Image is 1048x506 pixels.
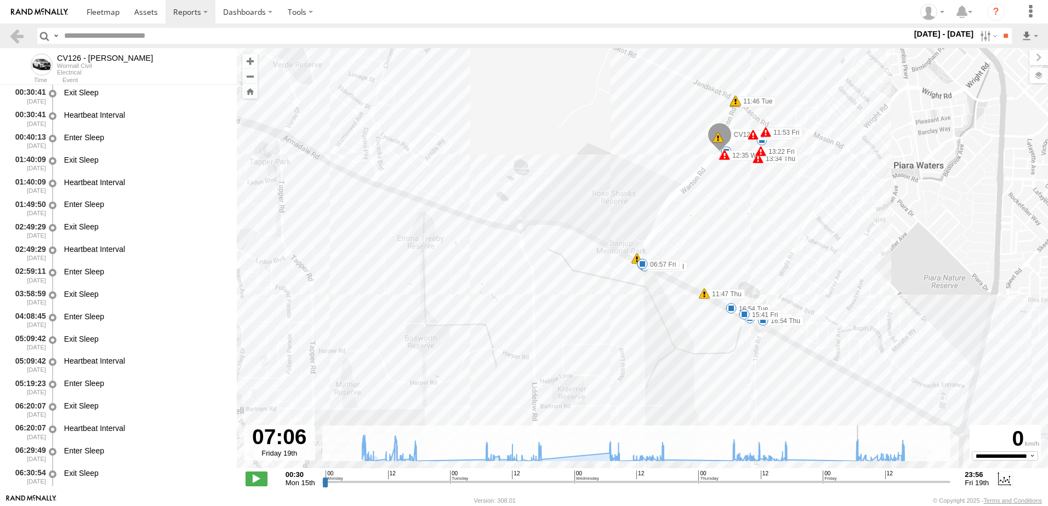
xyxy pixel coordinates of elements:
[64,334,226,344] div: Exit Sleep
[631,253,642,264] div: 5
[731,304,771,314] label: 16:54 Tue
[64,155,226,165] div: Exit Sleep
[64,110,226,120] div: Heartbeat Interval
[9,287,47,308] div: 03:58:59 [DATE]
[450,470,468,483] span: 00
[9,377,47,397] div: 05:19:23 [DATE]
[9,220,47,240] div: 02:49:29 [DATE]
[9,78,47,83] div: Time
[885,470,893,479] span: 12
[64,446,226,456] div: Enter Sleep
[9,28,25,44] a: Back to previous Page
[9,86,47,106] div: 00:30:41 [DATE]
[965,479,989,487] span: Fri 19th Sep 2025
[64,289,226,299] div: Exit Sleep
[246,472,267,486] label: Play/Stop
[286,470,315,479] strong: 00:30
[756,135,767,146] div: 98
[9,176,47,196] div: 01:40:09 [DATE]
[734,131,814,139] span: CV126 - [PERSON_NAME]
[823,470,836,483] span: 00
[758,154,799,164] label: 13:34 Thu
[965,470,989,479] strong: 23:56
[64,199,226,209] div: Enter Sleep
[64,401,226,411] div: Exit Sleep
[721,146,732,157] div: 42
[242,68,258,84] button: Zoom out
[57,69,153,76] div: Electrical
[64,356,226,366] div: Heartbeat Interval
[64,222,226,232] div: Exit Sleep
[388,470,396,479] span: 12
[9,131,47,151] div: 00:40:13 [DATE]
[242,54,258,68] button: Zoom in
[62,78,237,83] div: Event
[64,88,226,97] div: Exit Sleep
[574,470,599,483] span: 00
[9,422,47,442] div: 06:20:07 [DATE]
[64,312,226,321] div: Enter Sleep
[474,497,516,504] div: Version: 308.01
[9,198,47,219] div: 01:49:50 [DATE]
[1021,28,1039,44] label: Export results as...
[286,479,315,487] span: Mon 15th Sep 2025
[326,470,343,483] span: 00
[64,133,226,142] div: Enter Sleep
[9,467,47,487] div: 06:30:54 [DATE]
[763,316,804,326] label: 16:54 Thu
[916,4,948,20] div: Sean Cosgriff
[912,28,976,40] label: [DATE] - [DATE]
[9,243,47,263] div: 02:49:29 [DATE]
[744,310,781,320] label: 15:41 Fri
[984,497,1042,504] a: Terms and Conditions
[9,265,47,285] div: 02:59:11 [DATE]
[736,96,776,106] label: 11:46 Tue
[64,244,226,254] div: Heartbeat Interval
[57,54,153,62] div: CV126 - Riley Ciccone - View Asset History
[11,8,68,16] img: rand-logo.svg
[9,444,47,464] div: 06:29:49 [DATE]
[9,153,47,174] div: 01:40:09 [DATE]
[761,470,768,479] span: 12
[636,470,644,479] span: 12
[725,151,767,160] label: 12:35 Wed
[9,108,47,129] div: 00:30:41 [DATE]
[9,310,47,330] div: 04:08:45 [DATE]
[987,3,1005,21] i: ?
[57,62,153,69] div: Wormall Civil
[9,332,47,353] div: 05:09:42 [DATE]
[9,399,47,419] div: 06:20:07 [DATE]
[766,128,802,137] label: 11:53 Fri
[64,378,226,388] div: Enter Sleep
[933,497,1042,504] div: © Copyright 2025 -
[976,28,999,44] label: Search Filter Options
[52,28,60,44] label: Search Query
[713,132,724,143] div: 6
[9,355,47,375] div: 05:09:42 [DATE]
[242,84,258,99] button: Zoom Home
[642,260,679,269] label: 06:57 Fri
[512,470,520,479] span: 12
[64,177,226,187] div: Heartbeat Interval
[761,147,798,157] label: 13:22 Fri
[704,289,745,299] label: 11:47 Thu
[971,427,1039,451] div: 0
[64,267,226,277] div: Enter Sleep
[64,423,226,433] div: Heartbeat Interval
[6,495,56,506] a: Visit our Website
[698,470,718,483] span: 00
[64,468,226,478] div: Exit Sleep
